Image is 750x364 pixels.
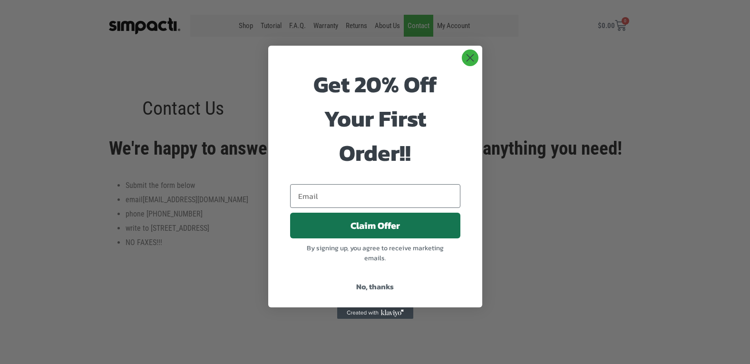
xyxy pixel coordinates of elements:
button: No, thanks [290,277,460,295]
span: By signing up, you agree to receive marketing emails. [307,243,444,263]
iframe: Tidio Chat [701,303,746,347]
button: Close dialog [462,49,478,66]
span: Get 20% Off Your First Order!! [313,67,437,170]
a: Created with Klaviyo - opens in a new tab [337,307,413,319]
button: Claim Offer [290,213,460,238]
input: Email [290,184,460,208]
